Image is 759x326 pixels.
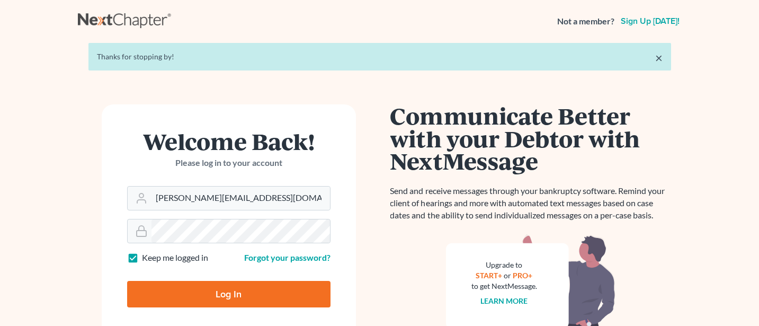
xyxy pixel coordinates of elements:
a: START+ [476,271,502,280]
a: PRO+ [513,271,532,280]
h1: Communicate Better with your Debtor with NextMessage [390,104,671,172]
p: Please log in to your account [127,157,331,169]
p: Send and receive messages through your bankruptcy software. Remind your client of hearings and mo... [390,185,671,222]
input: Email Address [151,187,330,210]
strong: Not a member? [557,15,614,28]
a: Forgot your password? [244,252,331,262]
input: Log In [127,281,331,307]
div: Thanks for stopping by! [97,51,663,62]
a: Sign up [DATE]! [619,17,682,25]
div: Upgrade to [471,260,537,270]
h1: Welcome Back! [127,130,331,153]
label: Keep me logged in [142,252,208,264]
a: × [655,51,663,64]
a: Learn more [480,296,528,305]
div: to get NextMessage. [471,281,537,292]
span: or [504,271,511,280]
